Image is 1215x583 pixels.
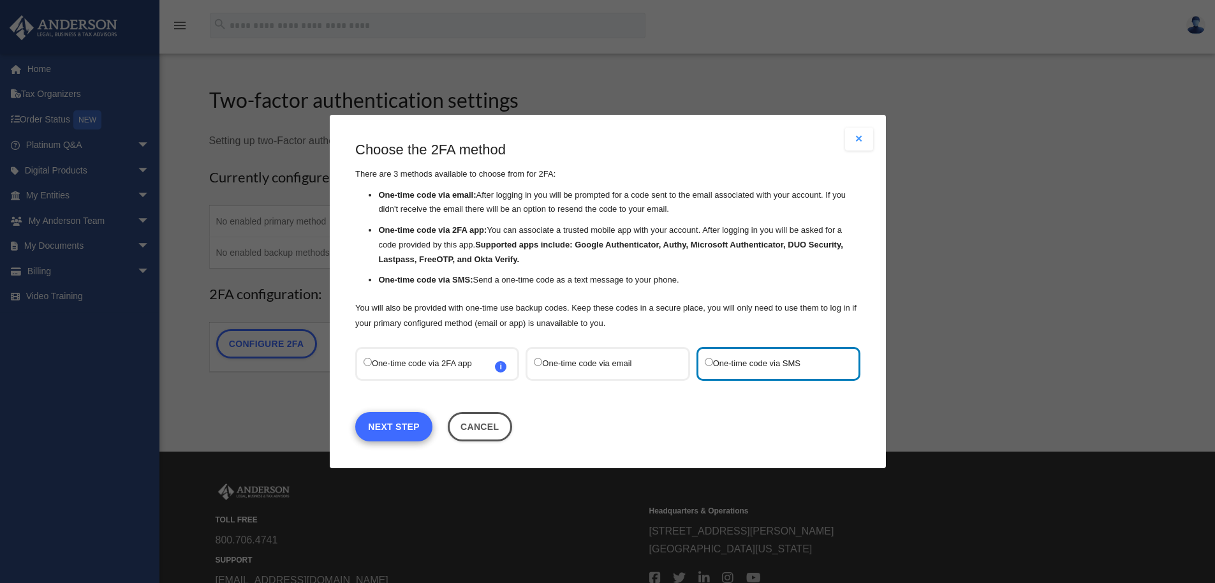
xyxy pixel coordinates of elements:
strong: Supported apps include: Google Authenticator, Authy, Microsoft Authenticator, DUO Security, Lastp... [378,240,843,264]
input: One-time code via SMS [704,358,712,366]
input: One-time code via 2FA appi [364,358,372,366]
label: One-time code via 2FA app [364,355,498,373]
label: One-time code via email [534,355,668,373]
li: Send a one-time code as a text message to your phone. [378,274,860,288]
div: There are 3 methods available to choose from for 2FA: [355,140,860,331]
strong: One-time code via email: [378,190,476,200]
li: You can associate a trusted mobile app with your account. After logging in you will be asked for ... [378,223,860,267]
strong: One-time code via SMS: [378,276,473,285]
button: Close this dialog window [447,412,512,441]
button: Close modal [845,128,873,151]
strong: One-time code via 2FA app: [378,225,487,235]
label: One-time code via SMS [704,355,839,373]
h3: Choose the 2FA method [355,140,860,160]
input: One-time code via email [534,358,542,366]
li: After logging in you will be prompted for a code sent to the email associated with your account. ... [378,188,860,218]
a: Next Step [355,412,432,441]
p: You will also be provided with one-time use backup codes. Keep these codes in a secure place, you... [355,300,860,331]
span: i [495,361,506,373]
